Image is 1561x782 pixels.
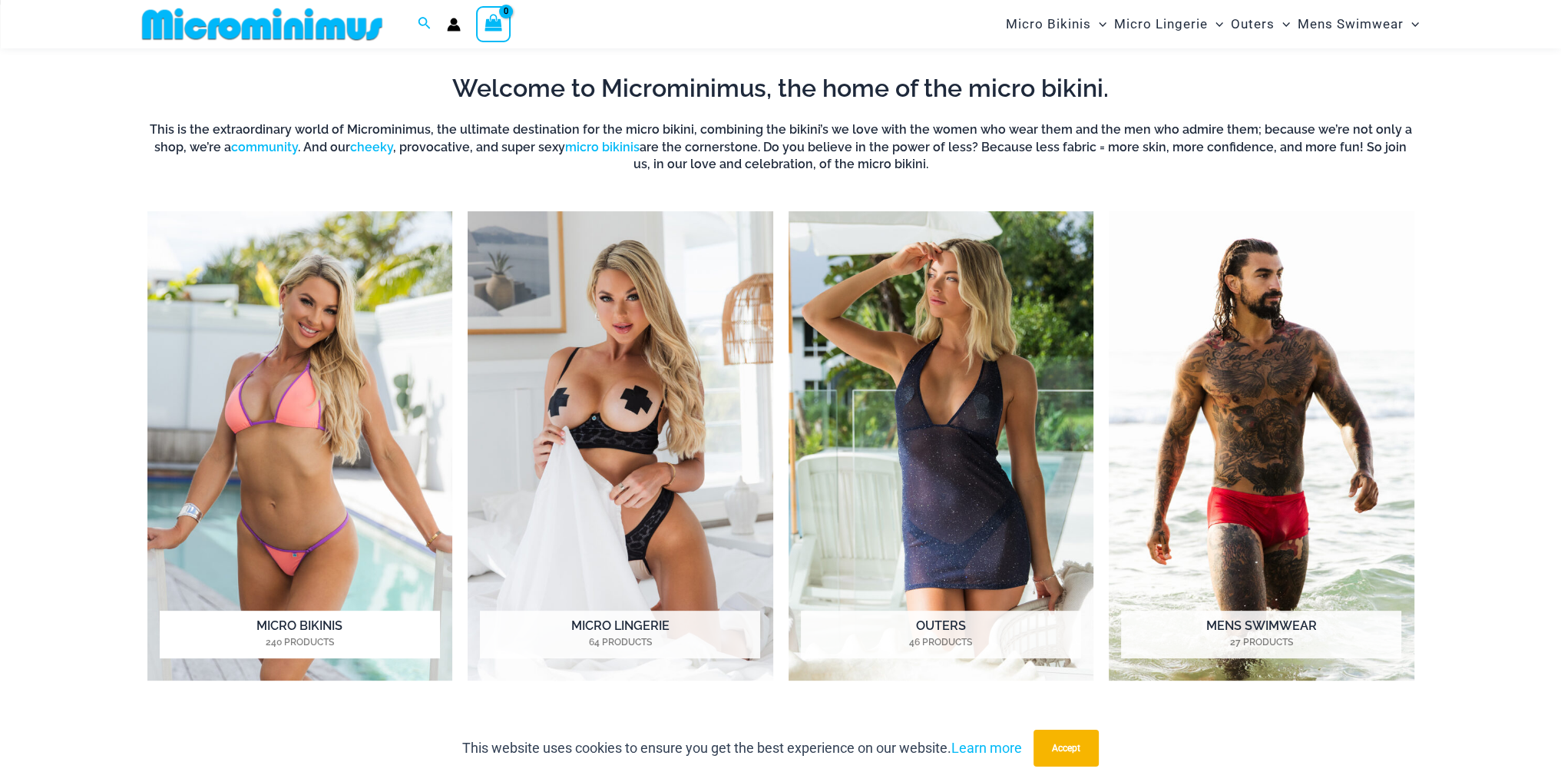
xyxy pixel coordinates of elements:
span: Micro Bikinis [1006,5,1091,44]
a: OutersMenu ToggleMenu Toggle [1227,5,1294,44]
mark: 46 Products [801,635,1081,649]
img: Outers [789,211,1094,681]
mark: 240 Products [160,635,440,649]
a: Visit product category Micro Bikinis [147,211,453,681]
img: Mens Swimwear [1109,211,1414,681]
a: Micro BikinisMenu ToggleMenu Toggle [1002,5,1110,44]
h2: Micro Lingerie [480,611,760,658]
a: Micro LingerieMenu ToggleMenu Toggle [1110,5,1227,44]
h6: This is the extraordinary world of Microminimus, the ultimate destination for the micro bikini, c... [147,121,1414,173]
a: cheeky [350,140,393,154]
button: Accept [1034,730,1099,767]
span: Menu Toggle [1208,5,1223,44]
img: Micro Lingerie [468,211,773,681]
a: Search icon link [418,15,432,34]
a: Visit product category Micro Lingerie [468,211,773,681]
span: Menu Toggle [1275,5,1290,44]
a: micro bikinis [565,140,640,154]
span: Menu Toggle [1404,5,1419,44]
mark: 27 Products [1121,635,1401,649]
p: This website uses cookies to ensure you get the best experience on our website. [462,737,1022,760]
a: Account icon link [447,18,461,31]
h2: Welcome to Microminimus, the home of the micro bikini. [147,72,1414,104]
a: Mens SwimwearMenu ToggleMenu Toggle [1294,5,1423,44]
mark: 64 Products [480,635,760,649]
h2: Mens Swimwear [1121,611,1401,658]
a: Visit product category Outers [789,211,1094,681]
a: Learn more [951,740,1022,756]
span: Micro Lingerie [1114,5,1208,44]
nav: Site Navigation [1000,2,1426,46]
h2: Micro Bikinis [160,611,440,658]
img: Micro Bikinis [147,211,453,681]
a: View Shopping Cart, empty [476,6,511,41]
a: Visit product category Mens Swimwear [1109,211,1414,681]
a: community [231,140,298,154]
span: Mens Swimwear [1298,5,1404,44]
h2: Outers [801,611,1081,658]
img: MM SHOP LOGO FLAT [136,7,389,41]
span: Outers [1231,5,1275,44]
span: Menu Toggle [1091,5,1106,44]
